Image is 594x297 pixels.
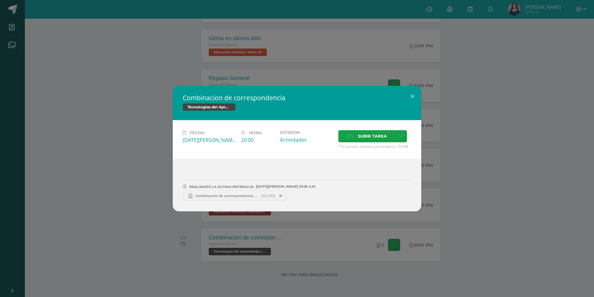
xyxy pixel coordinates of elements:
[404,86,421,107] button: Close (Esc)
[183,93,411,102] h2: Combinacion de correspondencia
[261,193,275,198] span: 205.57KB
[276,192,286,199] span: Remover entrega
[249,130,262,135] span: Hora:
[183,191,286,201] a: Combinacion de correspondencia [PERSON_NAME].png 205.57KB
[241,137,275,144] div: 20:00
[280,130,333,135] label: División:
[358,130,387,142] span: Subir tarea
[280,136,333,143] div: Actividades
[338,144,411,149] span: * El tamaño máximo permitido es 50 MB
[183,137,236,144] div: [DATE][PERSON_NAME]
[183,103,235,111] span: Tecnologías del Aprendizaje y la Comunicación
[254,186,316,187] span: [DATE][PERSON_NAME] 10:29 A.M.
[192,193,261,198] span: Combinacion de correspondencia [PERSON_NAME].png
[189,185,254,189] span: REALIZASTE LA ÚLTIMA ENTREGA EL
[190,130,205,135] span: Fecha:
